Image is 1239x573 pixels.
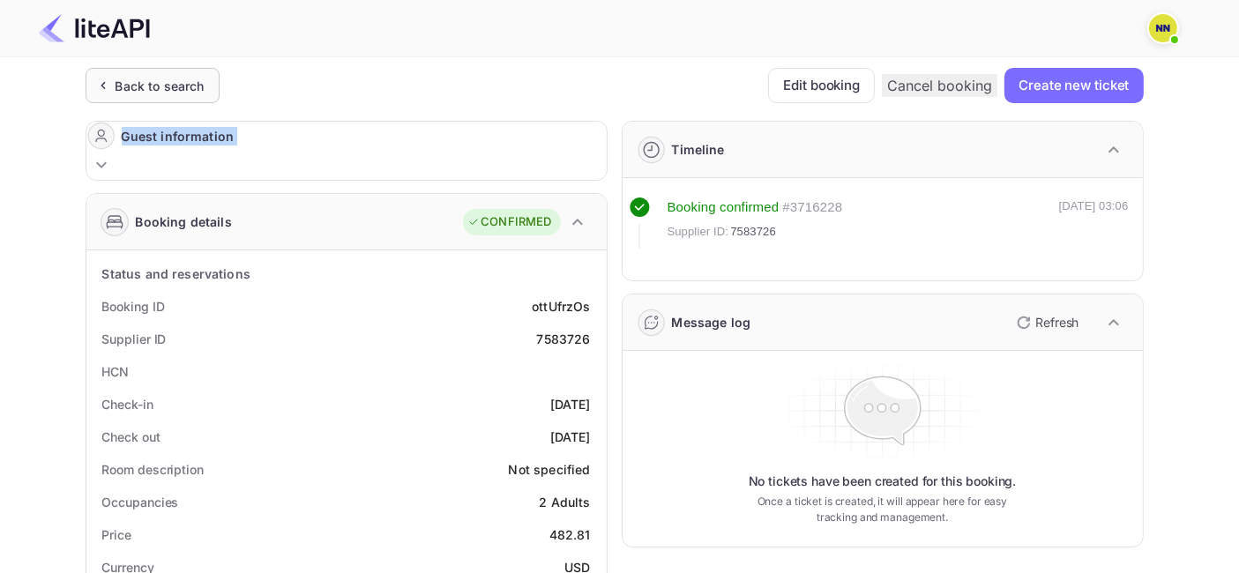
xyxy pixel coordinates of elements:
[782,197,842,218] div: # 3716228
[550,428,591,446] div: [DATE]
[730,223,776,241] span: 7583726
[102,493,179,511] div: Occupancies
[102,428,160,446] div: Check out
[668,223,729,241] span: Supplier ID:
[549,525,591,544] div: 482.81
[743,494,1022,525] p: Once a ticket is created, it will appear here for easy tracking and management.
[749,473,1017,490] p: No tickets have been created for this booking.
[1036,313,1079,331] p: Refresh
[1059,197,1129,249] div: [DATE] 03:06
[467,213,551,231] div: CONFIRMED
[102,362,130,381] div: HCN
[122,127,235,145] div: Guest information
[116,77,205,95] div: Back to search
[668,197,780,218] div: Booking confirmed
[672,140,725,159] div: Timeline
[768,68,875,103] button: Edit booking
[136,212,232,231] div: Booking details
[102,297,165,316] div: Booking ID
[102,395,153,413] div: Check-in
[39,14,150,42] img: LiteAPI Logo
[536,330,590,348] div: 7583726
[882,74,997,97] button: Cancel booking
[1149,14,1177,42] img: N/A N/A
[509,460,591,479] div: Not specified
[672,313,751,331] div: Message log
[1004,68,1143,103] button: Create new ticket
[102,264,250,283] div: Status and reservations
[539,493,590,511] div: 2 Adults
[532,297,590,316] div: ottUfrzOs
[102,460,204,479] div: Room description
[550,395,591,413] div: [DATE]
[1006,309,1086,337] button: Refresh
[102,330,167,348] div: Supplier ID
[102,525,132,544] div: Price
